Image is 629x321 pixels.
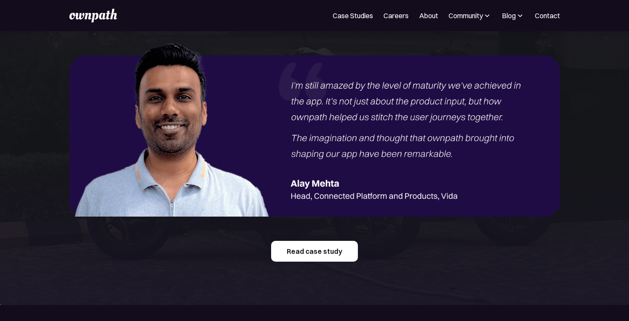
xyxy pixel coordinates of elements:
[502,10,524,21] div: Blog
[383,10,409,21] a: Careers
[502,10,516,21] div: Blog
[449,10,483,21] div: Community
[271,241,358,262] a: Read case study
[449,10,491,21] div: Community
[535,10,560,21] a: Contact
[419,10,438,21] a: About
[333,10,373,21] a: Case Studies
